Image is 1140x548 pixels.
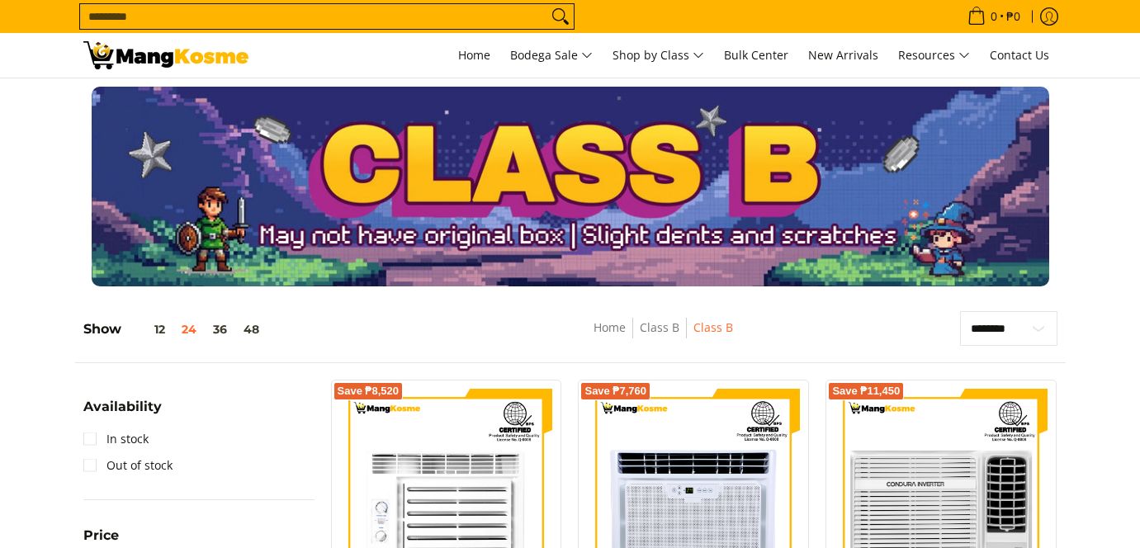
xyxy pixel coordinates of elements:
span: Resources [898,45,970,66]
a: New Arrivals [800,33,887,78]
span: Availability [83,400,162,413]
a: Bodega Sale [502,33,601,78]
a: Shop by Class [604,33,712,78]
span: Save ₱7,760 [584,386,646,396]
nav: Main Menu [265,33,1057,78]
button: Search [547,4,574,29]
a: Home [450,33,499,78]
a: Contact Us [982,33,1057,78]
span: Bodega Sale [510,45,593,66]
span: Home [458,47,490,63]
a: Bulk Center [716,33,797,78]
img: Class B Class B | Mang Kosme [83,41,248,69]
span: Save ₱8,520 [338,386,400,396]
button: 48 [235,323,267,336]
h5: Show [83,321,267,338]
span: Price [83,529,119,542]
span: Shop by Class [613,45,704,66]
a: In stock [83,426,149,452]
button: 12 [121,323,173,336]
span: ₱0 [1004,11,1023,22]
span: Contact Us [990,47,1049,63]
span: New Arrivals [808,47,878,63]
a: Out of stock [83,452,173,479]
span: Bulk Center [724,47,788,63]
a: Class B [640,319,679,335]
button: 36 [205,323,235,336]
span: Class B [693,318,733,338]
a: Resources [890,33,978,78]
a: Home [594,319,626,335]
summary: Open [83,400,162,426]
span: Save ₱11,450 [832,386,900,396]
nav: Breadcrumbs [478,318,848,355]
button: 24 [173,323,205,336]
span: • [963,7,1025,26]
span: 0 [988,11,1000,22]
